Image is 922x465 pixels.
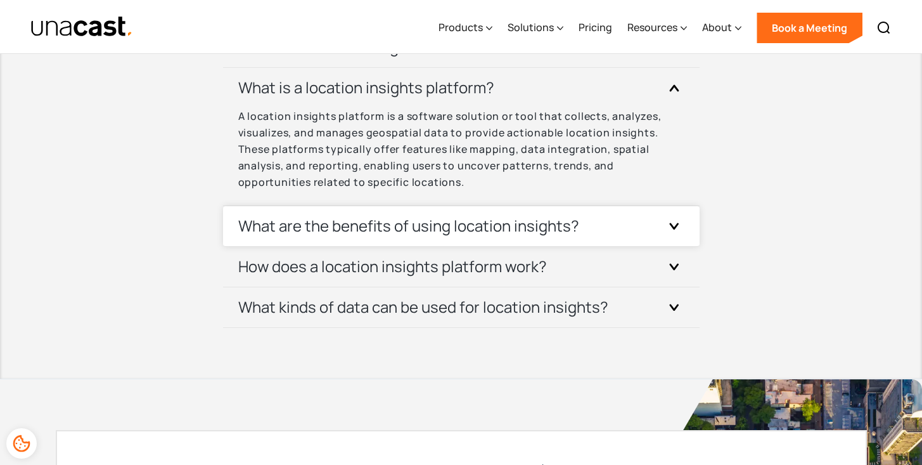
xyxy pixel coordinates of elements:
p: A location insights platform is a software solution or tool that collects, analyzes, visualizes, ... [238,108,684,190]
a: home [30,16,134,38]
div: About [702,20,732,35]
div: Solutions [508,20,554,35]
img: Unacast text logo [30,16,134,38]
img: Search icon [876,20,892,36]
div: Solutions [508,2,563,54]
div: Resources [627,20,677,35]
div: Products [439,20,483,35]
h3: What kinds of data can be used for location insights? [238,297,608,317]
h3: What is a location insights platform? [238,77,494,98]
h3: What are the benefits of using location insights? [238,216,579,236]
div: About [702,2,741,54]
div: Products [439,2,492,54]
a: Book a Meeting [757,13,862,43]
div: Cookie Preferences [6,428,37,459]
div: Resources [627,2,687,54]
a: Pricing [579,2,612,54]
h3: How does a location insights platform work? [238,256,547,277]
